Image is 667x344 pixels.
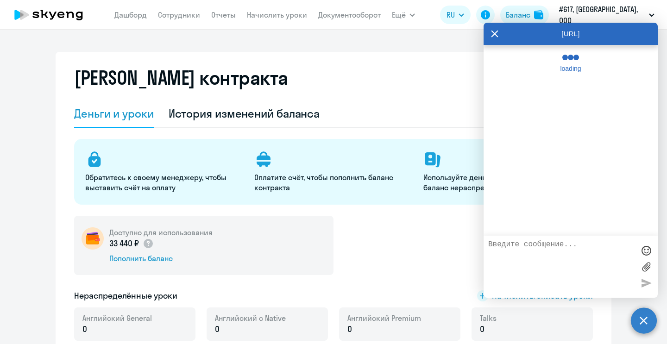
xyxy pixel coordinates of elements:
a: Начислить уроки [247,10,307,19]
button: Ещё [392,6,415,24]
span: Английский с Native [215,313,286,323]
div: Баланс [506,9,530,20]
p: Оплатите счёт, чтобы пополнить баланс контракта [254,172,412,193]
div: История изменений баланса [169,106,320,121]
h5: Нераспределённые уроки [74,290,177,302]
p: 33 440 ₽ [109,238,154,250]
span: 0 [215,323,220,335]
a: Дашборд [114,10,147,19]
p: Используйте деньги, чтобы начислять на баланс нераспределённые уроки [423,172,581,193]
label: Лимит 10 файлов [639,260,653,274]
span: loading [554,65,587,72]
div: Деньги и уроки [74,106,154,121]
p: #617, [GEOGRAPHIC_DATA], ООО [559,4,645,26]
a: Документооборот [318,10,381,19]
a: Отчеты [211,10,236,19]
span: 0 [480,323,485,335]
button: #617, [GEOGRAPHIC_DATA], ООО [554,4,659,26]
img: wallet-circle.png [82,227,104,250]
img: balance [534,10,543,19]
span: Ещё [392,9,406,20]
div: Пополнить баланс [109,253,213,263]
span: Английский Premium [347,313,421,323]
a: Сотрудники [158,10,200,19]
span: 0 [82,323,87,335]
button: Балансbalance [500,6,549,24]
span: 0 [347,323,352,335]
p: Обратитесь к своему менеджеру, чтобы выставить счёт на оплату [85,172,243,193]
span: RU [447,9,455,20]
span: Английский General [82,313,152,323]
button: RU [440,6,471,24]
h2: [PERSON_NAME] контракта [74,67,288,89]
span: Talks [480,313,497,323]
h5: Доступно для использования [109,227,213,238]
